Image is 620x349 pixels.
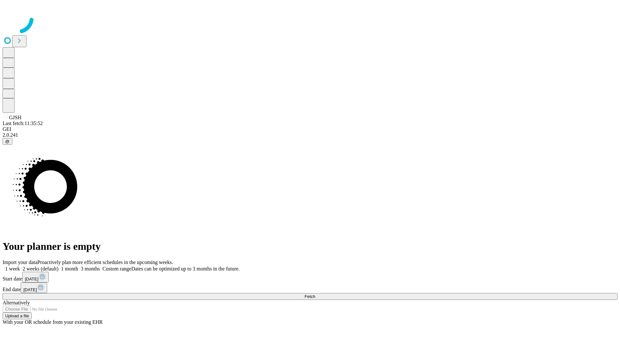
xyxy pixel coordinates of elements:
[3,300,30,305] span: Alternatively
[3,132,617,138] div: 2.0.241
[131,266,240,271] span: Dates can be optimized up to 3 months in the future.
[3,293,617,300] button: Fetch
[5,139,10,144] span: @
[3,138,12,145] button: @
[3,272,617,282] div: Start date
[3,319,103,325] span: With your OR schedule from your existing EHR
[37,259,173,265] span: Proactively plan more efficient schedules in the upcoming weeks.
[23,266,58,271] span: 2 weeks (default)
[25,277,38,281] span: [DATE]
[3,240,617,252] h1: Your planner is empty
[23,287,37,292] span: [DATE]
[9,115,21,120] span: GJSH
[3,121,43,126] span: Last fetch: 11:35:52
[21,282,47,293] button: [DATE]
[61,266,78,271] span: 1 month
[3,312,32,319] button: Upload a file
[305,294,315,299] span: Fetch
[3,126,617,132] div: GEI
[5,266,20,271] span: 1 week
[3,259,37,265] span: Import your data
[22,272,49,282] button: [DATE]
[102,266,131,271] span: Custom range
[3,282,617,293] div: End date
[81,266,100,271] span: 3 months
